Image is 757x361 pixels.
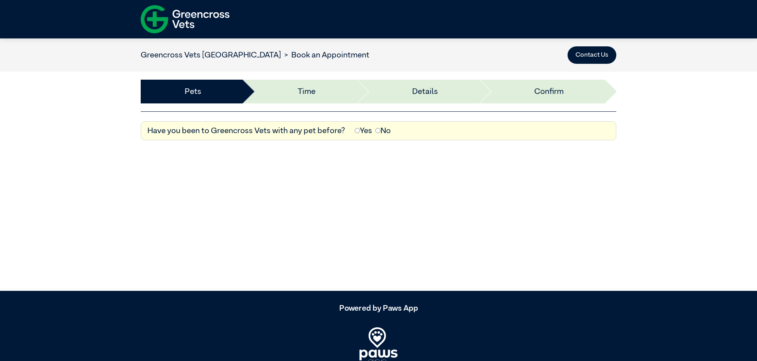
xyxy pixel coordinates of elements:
[375,128,380,133] input: No
[355,125,372,137] label: Yes
[355,128,360,133] input: Yes
[147,125,345,137] label: Have you been to Greencross Vets with any pet before?
[185,86,201,97] a: Pets
[141,49,369,61] nav: breadcrumb
[568,46,616,64] button: Contact Us
[281,49,369,61] li: Book an Appointment
[141,2,229,36] img: f-logo
[141,51,281,59] a: Greencross Vets [GEOGRAPHIC_DATA]
[141,304,616,313] h5: Powered by Paws App
[375,125,391,137] label: No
